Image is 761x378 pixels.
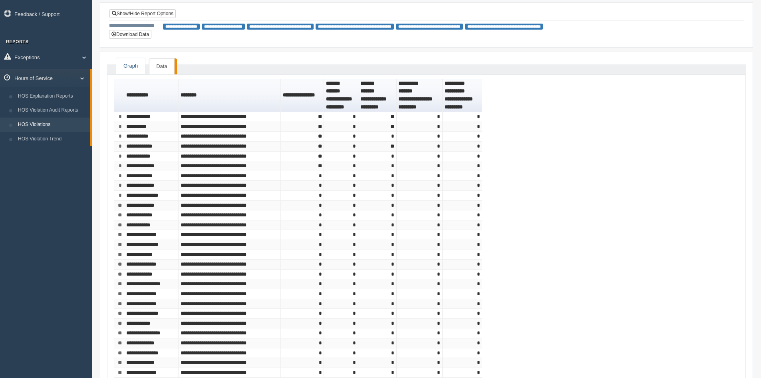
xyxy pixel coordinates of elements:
[109,30,151,39] button: Download Data
[397,79,443,112] th: Sort column
[443,79,482,112] th: Sort column
[281,79,324,112] th: Sort column
[14,132,90,146] a: HOS Violation Trend
[149,58,174,75] a: Data
[124,79,179,112] th: Sort column
[116,58,145,74] a: Graph
[179,79,281,112] th: Sort column
[358,79,397,112] th: Sort column
[109,9,176,18] a: Show/Hide Report Options
[14,103,90,118] a: HOS Violation Audit Reports
[14,118,90,132] a: HOS Violations
[14,89,90,104] a: HOS Explanation Reports
[324,79,358,112] th: Sort column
